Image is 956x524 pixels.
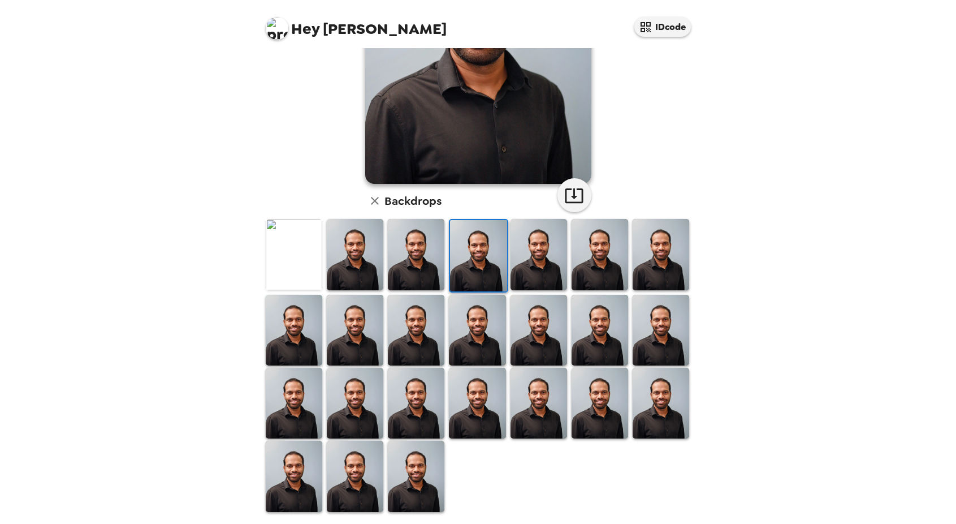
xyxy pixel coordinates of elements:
img: profile pic [266,17,288,40]
span: Hey [291,19,319,39]
button: IDcode [634,17,691,37]
img: Original [266,219,322,290]
span: [PERSON_NAME] [266,11,447,37]
h6: Backdrops [384,192,442,210]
